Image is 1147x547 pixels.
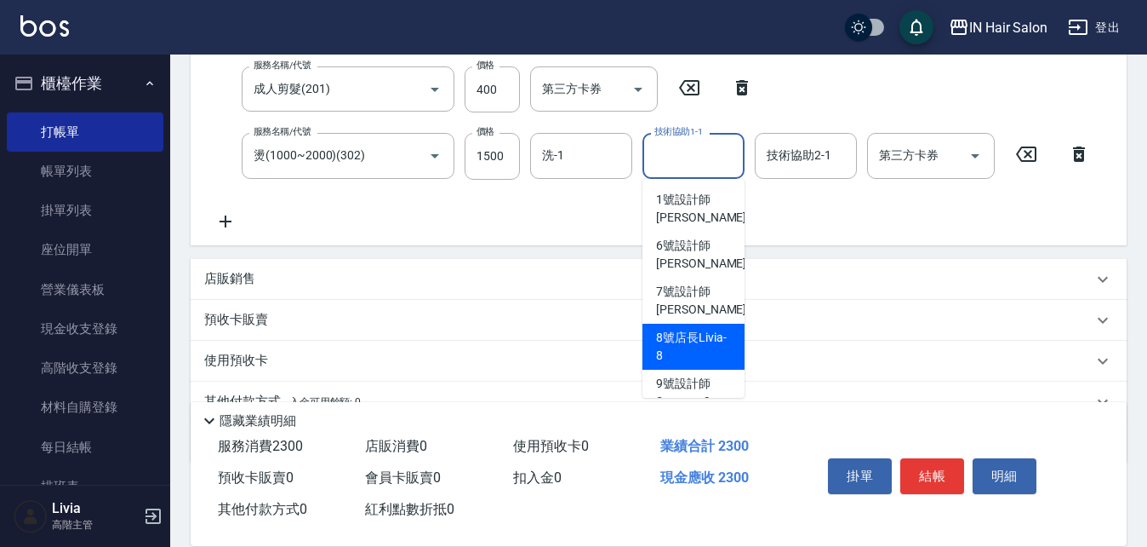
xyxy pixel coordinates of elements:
[52,500,139,517] h5: Livia
[289,396,362,408] span: 入金可用餘額: 0
[204,270,255,288] p: 店販銷售
[660,469,749,486] span: 現金應收 2300
[656,329,731,365] span: 8號店長Livia -8
[828,458,892,494] button: 掛單
[204,352,268,370] p: 使用預收卡
[7,348,163,388] a: 高階收支登錄
[191,300,1127,341] div: 預收卡販賣
[656,375,731,411] span: 9號設計師Summer -9
[660,438,749,454] span: 業績合計 2300
[7,467,163,506] a: 排班表
[191,341,1127,382] div: 使用預收卡
[254,59,311,72] label: 服務名稱/代號
[421,76,448,103] button: Open
[513,469,562,486] span: 扣入金 0
[656,191,756,227] span: 1號設計師[PERSON_NAME] -1
[191,259,1127,300] div: 店販銷售
[969,17,1047,38] div: IN Hair Salon
[365,469,441,486] span: 會員卡販賣 0
[421,142,448,170] button: Open
[14,499,48,533] img: Person
[7,152,163,191] a: 帳單列表
[7,191,163,230] a: 掛單列表
[973,458,1036,494] button: 明細
[625,76,652,103] button: Open
[204,393,361,412] p: 其他付款方式
[900,458,964,494] button: 結帳
[942,10,1054,45] button: IN Hair Salon
[7,309,163,348] a: 現金收支登錄
[1061,12,1127,43] button: 登出
[7,112,163,152] a: 打帳單
[476,125,494,138] label: 價格
[218,469,294,486] span: 預收卡販賣 0
[220,412,296,430] p: 隱藏業績明細
[7,388,163,427] a: 材料自購登錄
[191,382,1127,423] div: 其他付款方式入金可用餘額: 0
[654,125,703,138] label: 技術協助1-1
[7,428,163,467] a: 每日結帳
[365,501,454,517] span: 紅利點數折抵 0
[656,237,756,273] span: 6號設計師[PERSON_NAME] -6
[513,438,589,454] span: 使用預收卡 0
[218,501,307,517] span: 其他付款方式 0
[52,517,139,533] p: 高階主管
[20,15,69,37] img: Logo
[962,142,989,170] button: Open
[254,125,311,138] label: 服務名稱/代號
[7,270,163,309] a: 營業儀表板
[899,10,933,44] button: save
[656,283,756,319] span: 7號設計師[PERSON_NAME] -7
[365,438,427,454] span: 店販消費 0
[218,438,303,454] span: 服務消費 2300
[476,59,494,72] label: 價格
[7,230,163,269] a: 座位開單
[204,311,268,329] p: 預收卡販賣
[7,61,163,106] button: 櫃檯作業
